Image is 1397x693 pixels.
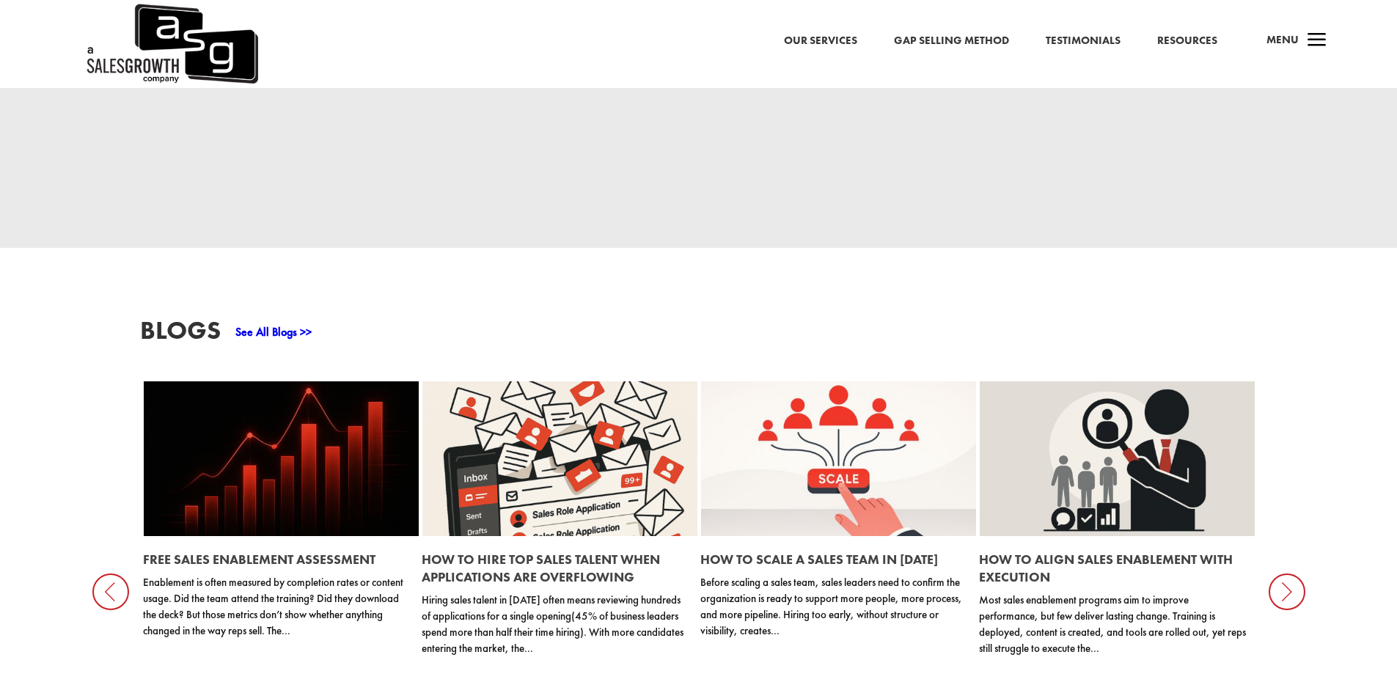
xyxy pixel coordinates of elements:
span: Menu [1266,32,1299,47]
p: Hiring sales talent in [DATE] often means reviewing hundreds of applications for a single opening... [422,592,689,656]
a: Our Services [784,32,857,51]
h3: Blogs [140,318,221,351]
a: See All Blogs >> [235,324,312,340]
a: Testimonials [1046,32,1121,51]
a: Free Sales Enablement Assessment [143,551,375,568]
a: How to Align Sales Enablement with Execution [979,551,1233,585]
p: Enablement is often measured by completion rates or content usage. Did the team attend the traini... [143,574,410,639]
span: a [1302,26,1332,56]
a: Gap Selling Method [894,32,1009,51]
a: How to Scale a Sales Team in [DATE] [700,551,938,568]
p: Most sales enablement programs aim to improve performance, but few deliver lasting change. Traini... [979,592,1246,656]
a: How to Hire Top Sales Talent When Applications Are Overflowing [422,551,660,585]
p: Before scaling a sales team, sales leaders need to confirm the organization is ready to support m... [700,574,967,639]
a: Resources [1157,32,1217,51]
